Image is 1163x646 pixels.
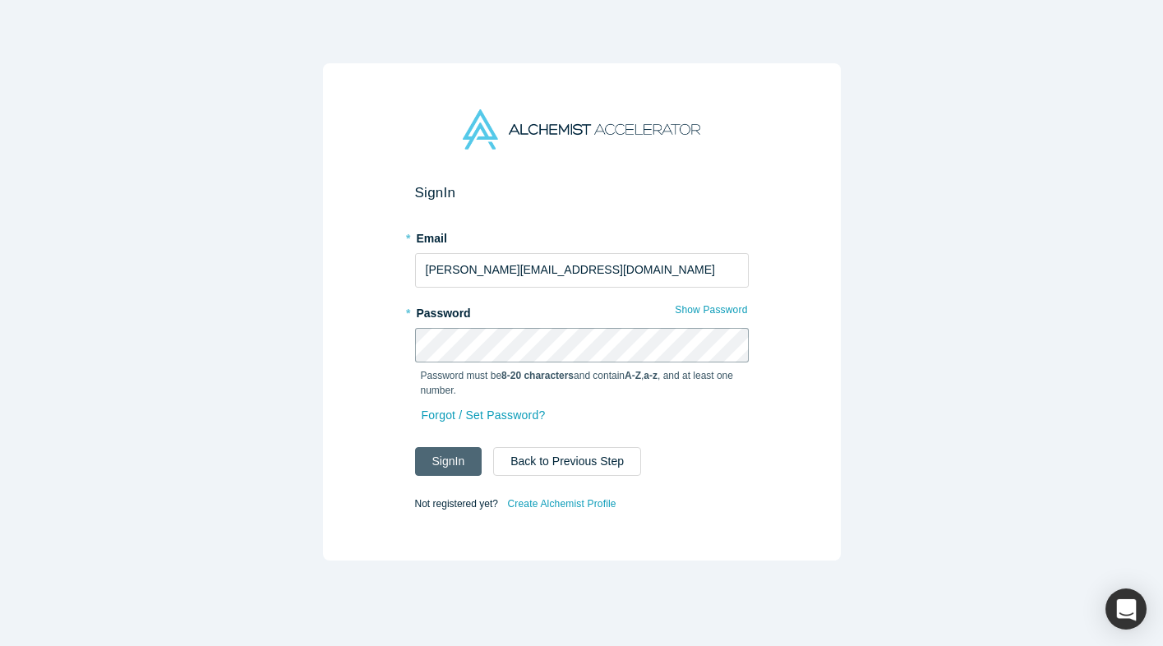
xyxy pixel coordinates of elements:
[421,368,743,398] p: Password must be and contain , , and at least one number.
[506,493,616,514] a: Create Alchemist Profile
[415,447,482,476] button: SignIn
[493,447,641,476] button: Back to Previous Step
[674,299,748,321] button: Show Password
[415,299,749,322] label: Password
[501,370,574,381] strong: 8-20 characters
[415,497,498,509] span: Not registered yet?
[463,109,699,150] img: Alchemist Accelerator Logo
[625,370,641,381] strong: A-Z
[421,401,547,430] a: Forgot / Set Password?
[415,184,749,201] h2: Sign In
[644,370,658,381] strong: a-z
[415,224,749,247] label: Email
